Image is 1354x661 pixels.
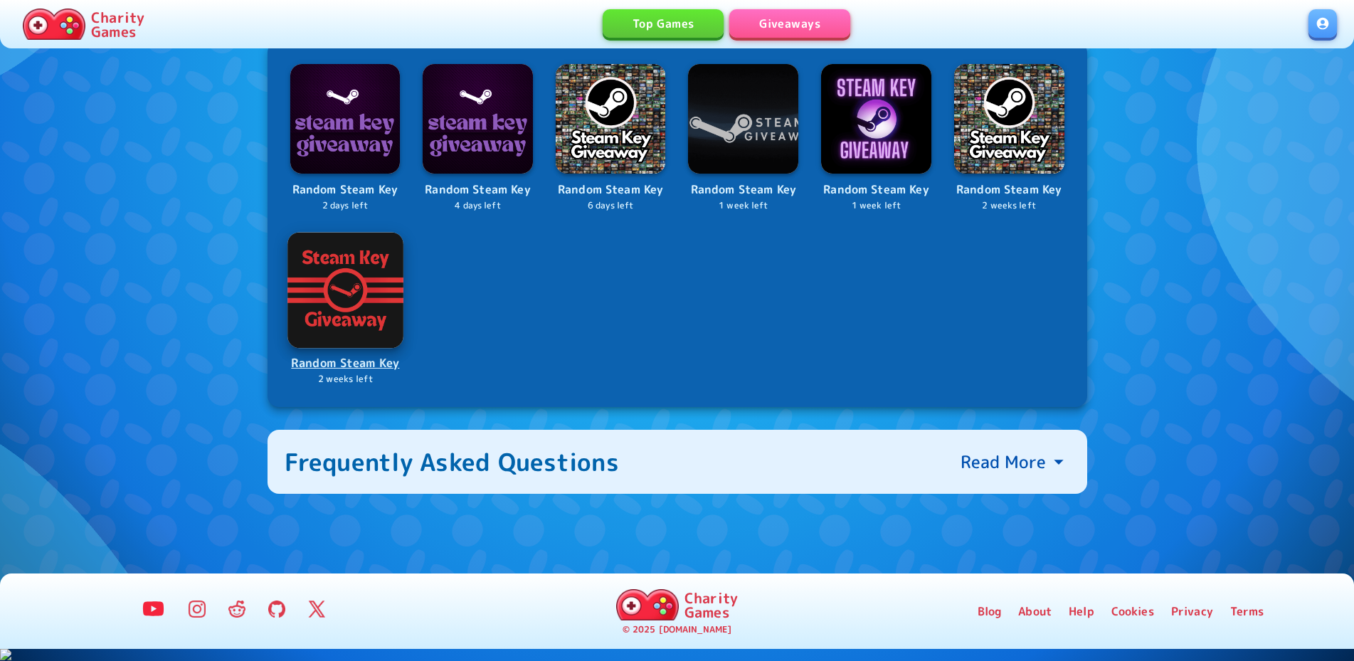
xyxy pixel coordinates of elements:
img: Charity.Games [616,589,679,620]
p: 2 weeks left [289,373,402,386]
img: Logo [821,64,931,174]
a: LogoRandom Steam Key2 weeks left [954,64,1064,213]
img: Logo [423,64,533,174]
p: Charity Games [684,591,738,619]
img: Logo [688,64,798,174]
p: 1 week left [688,199,798,213]
p: Random Steam Key [954,181,1064,199]
p: Charity Games [91,10,144,38]
a: LogoRandom Steam Key4 days left [423,64,533,213]
a: Giveaways [729,9,850,38]
a: Help [1069,603,1094,620]
img: Reddit Logo [228,601,245,618]
a: Blog [978,603,1002,620]
div: Frequently Asked Questions [285,447,620,477]
img: Logo [954,64,1064,174]
p: 2 days left [290,199,401,213]
img: Logo [290,64,401,174]
p: Random Steam Key [821,181,931,199]
a: LogoRandom Steam Key2 weeks left [289,233,402,386]
a: Privacy [1171,603,1213,620]
a: Cookies [1111,603,1154,620]
p: Random Steam Key [688,181,798,199]
a: Charity Games [610,586,744,623]
img: Logo [287,232,403,347]
img: Instagram Logo [189,601,206,618]
a: LogoRandom Steam Key6 days left [556,64,666,213]
a: LogoRandom Steam Key1 week left [688,64,798,213]
p: Random Steam Key [423,181,533,199]
img: Charity.Games [23,9,85,40]
p: Read More [961,450,1046,473]
a: LogoRandom Steam Key1 week left [821,64,931,213]
button: Frequently Asked QuestionsRead More [268,430,1087,494]
p: 4 days left [423,199,533,213]
p: 2 weeks left [954,199,1064,213]
img: Twitter Logo [308,601,325,618]
a: Charity Games [17,6,150,43]
p: Random Steam Key [289,354,402,373]
a: Top Games [603,9,724,38]
img: GitHub Logo [268,601,285,618]
a: LogoRandom Steam Key2 days left [290,64,401,213]
a: Terms [1230,603,1264,620]
p: 1 week left [821,199,931,213]
p: Random Steam Key [556,181,666,199]
img: Logo [556,64,666,174]
a: About [1018,603,1052,620]
p: © 2025 [DOMAIN_NAME] [623,623,731,637]
p: 6 days left [556,199,666,213]
p: Random Steam Key [290,181,401,199]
